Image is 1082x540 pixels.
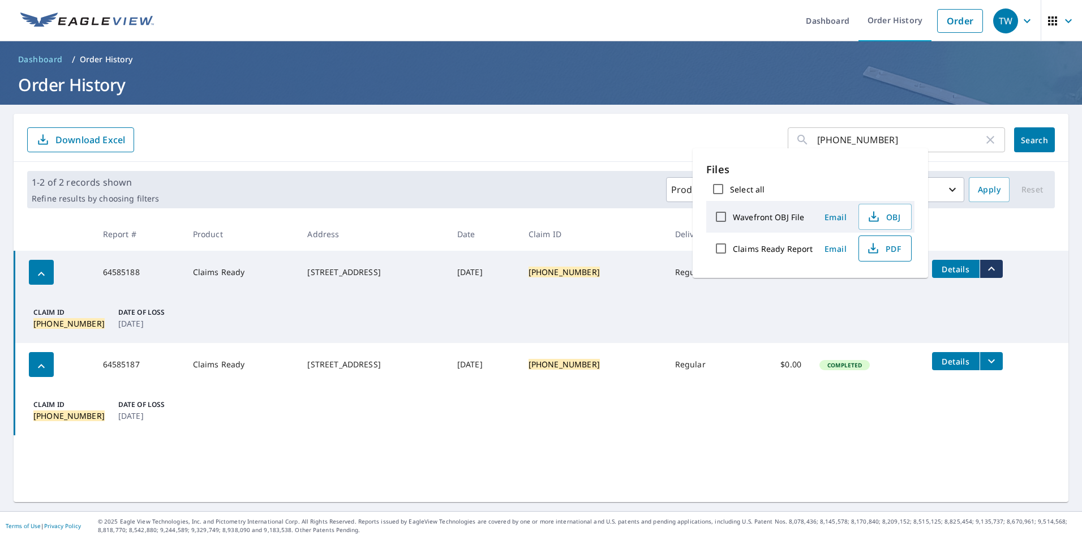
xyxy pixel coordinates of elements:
img: EV Logo [20,12,154,29]
p: [DATE] [118,318,186,329]
h1: Order History [14,73,1068,96]
button: filesDropdownBtn-64585188 [980,260,1003,278]
p: [DATE] [118,410,186,422]
span: Email [822,243,849,254]
span: Email [822,212,849,222]
a: Privacy Policy [44,522,81,530]
button: Apply [969,177,1010,202]
button: detailsBtn-64585188 [932,260,980,278]
td: [DATE] [448,343,519,386]
td: Claims Ready [184,251,299,294]
nav: breadcrumb [14,50,1068,68]
span: Details [939,356,973,367]
button: filesDropdownBtn-64585187 [980,352,1003,370]
button: Email [818,240,854,258]
label: Wavefront OBJ File [733,212,804,222]
td: 64585187 [94,343,184,386]
label: Select all [730,184,765,195]
td: $0.00 [746,343,810,386]
mark: [PHONE_NUMBER] [529,267,600,277]
button: Email [818,208,854,226]
th: Date [448,217,519,251]
a: Order [937,9,983,33]
mark: [PHONE_NUMBER] [529,359,600,370]
div: [STREET_ADDRESS] [307,267,439,278]
span: OBJ [866,210,902,224]
p: Claim ID [33,307,105,318]
p: 1-2 of 2 records shown [32,175,159,189]
th: Delivery [666,217,747,251]
td: Claims Ready [184,343,299,386]
td: Regular [666,343,747,386]
button: Products [666,177,732,202]
button: Download Excel [27,127,134,152]
p: Products [671,183,711,196]
button: detailsBtn-64585187 [932,352,980,370]
p: Files [706,162,914,177]
th: Address [298,217,448,251]
button: Search [1014,127,1055,152]
th: Product [184,217,299,251]
p: Date of Loss [118,400,186,410]
label: Claims Ready Report [733,243,813,254]
p: Refine results by choosing filters [32,194,159,204]
th: Report # [94,217,184,251]
button: PDF [858,235,912,262]
a: Terms of Use [6,522,41,530]
p: Claim ID [33,400,105,410]
td: [DATE] [448,251,519,294]
a: Dashboard [14,50,67,68]
p: Date of Loss [118,307,186,318]
th: Claim ID [519,217,666,251]
li: / [72,53,75,66]
p: Order History [80,54,133,65]
p: | [6,522,81,529]
td: 64585188 [94,251,184,294]
p: Download Excel [55,134,125,146]
span: Search [1023,135,1046,145]
mark: [PHONE_NUMBER] [33,410,105,421]
span: Details [939,264,973,275]
span: Dashboard [18,54,63,65]
div: TW [993,8,1018,33]
p: © 2025 Eagle View Technologies, Inc. and Pictometry International Corp. All Rights Reserved. Repo... [98,517,1076,534]
td: Regular [666,251,747,294]
span: Apply [978,183,1001,197]
button: OBJ [858,204,912,230]
span: PDF [866,242,902,255]
input: Address, Report #, Claim ID, etc. [817,124,984,156]
div: [STREET_ADDRESS] [307,359,439,370]
span: Completed [821,361,869,369]
mark: [PHONE_NUMBER] [33,318,105,329]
